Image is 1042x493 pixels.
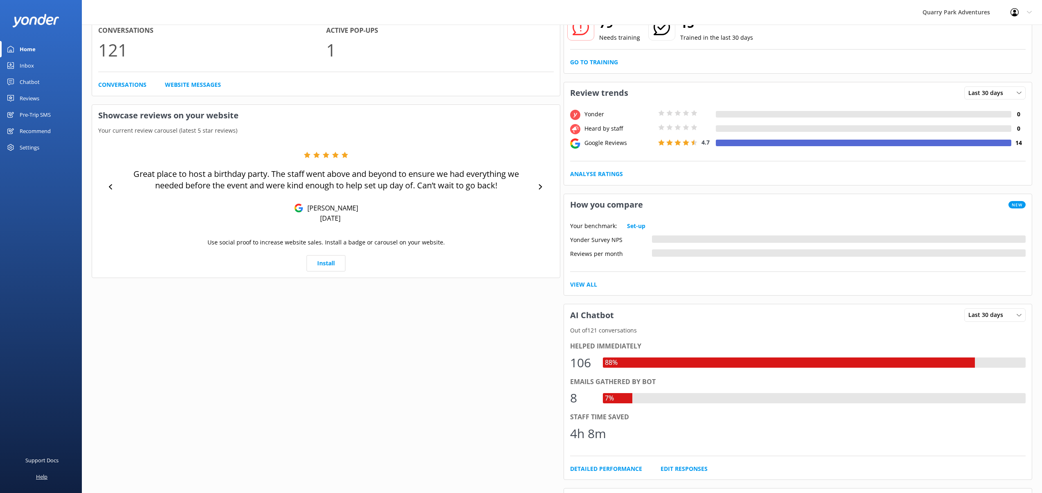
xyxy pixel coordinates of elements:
div: Support Docs [25,452,59,468]
div: Reviews per month [570,249,652,257]
p: 1 [326,36,554,63]
div: Emails gathered by bot [570,377,1026,387]
a: Install [307,255,345,271]
div: 4h 8m [570,424,606,443]
a: Go to Training [570,58,618,67]
a: View All [570,280,597,289]
div: 88% [603,357,620,368]
div: Help [36,468,47,485]
div: 8 [570,388,595,408]
p: Use social proof to increase website sales. Install a badge or carousel on your website. [207,238,445,247]
h4: Conversations [98,25,326,36]
a: Set-up [627,222,645,231]
a: Analyse Ratings [570,170,623,179]
p: Great place to host a birthday party. The staff went above and beyond to ensure we had everything... [121,168,531,191]
div: Yonder [582,110,656,119]
span: 4.7 [701,138,710,146]
h3: Review trends [564,82,634,104]
div: Reviews [20,90,39,106]
div: Chatbot [20,74,40,90]
h4: 0 [1011,124,1026,133]
p: Your current review carousel (latest 5 star reviews) [92,126,560,135]
div: Yonder Survey NPS [570,235,652,243]
h3: AI Chatbot [564,305,620,326]
div: Helped immediately [570,341,1026,352]
div: Inbox [20,57,34,74]
p: Out of 121 conversations [564,326,1032,335]
img: Google Reviews [294,204,303,213]
div: Home [20,41,36,57]
img: yonder-white-logo.png [12,14,59,27]
h4: 14 [1011,138,1026,147]
div: Heard by staff [582,124,656,133]
p: Your benchmark: [570,222,617,231]
div: Pre-Trip SMS [20,106,51,123]
span: Last 30 days [968,88,1008,97]
h4: 0 [1011,110,1026,119]
span: New [1008,201,1026,208]
h3: How you compare [564,194,649,215]
a: Website Messages [165,80,221,89]
p: Needs training [599,33,640,42]
p: Trained in the last 30 days [680,33,753,42]
h3: Showcase reviews on your website [92,105,560,126]
span: Last 30 days [968,310,1008,319]
a: Detailed Performance [570,464,642,473]
div: Staff time saved [570,412,1026,423]
p: [PERSON_NAME] [303,204,358,213]
a: Conversations [98,80,147,89]
div: 106 [570,353,595,373]
div: Recommend [20,123,51,139]
div: Google Reviews [582,138,656,147]
div: Settings [20,139,39,156]
h4: Active Pop-ups [326,25,554,36]
a: Edit Responses [661,464,708,473]
p: [DATE] [320,214,341,223]
div: 7% [603,393,616,404]
p: 121 [98,36,326,63]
